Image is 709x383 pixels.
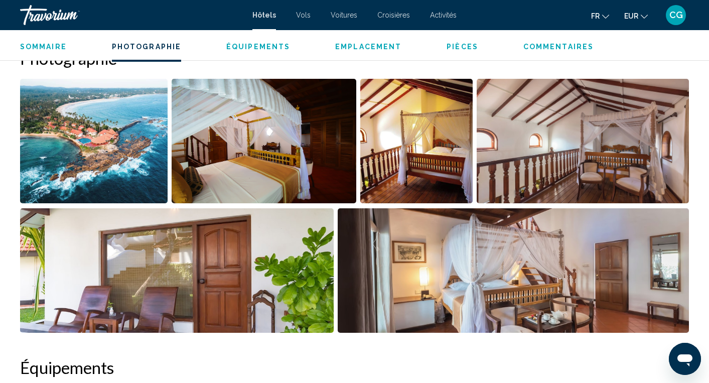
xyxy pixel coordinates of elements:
[523,42,594,51] button: Commentaires
[669,343,701,375] iframe: Button to launch messaging window
[112,43,181,51] span: Photographie
[335,43,401,51] span: Emplacement
[20,357,689,377] h2: Équipements
[624,12,638,20] span: EUR
[663,5,689,26] button: User Menu
[338,208,689,333] button: Open full-screen image slider
[331,11,357,19] a: Voitures
[20,208,334,333] button: Open full-screen image slider
[112,42,181,51] button: Photographie
[477,78,689,204] button: Open full-screen image slider
[20,5,242,25] a: Travorium
[252,11,276,19] a: Hôtels
[20,78,168,204] button: Open full-screen image slider
[669,10,683,20] span: CG
[226,42,290,51] button: Équipements
[591,12,600,20] span: fr
[430,11,457,19] a: Activités
[624,9,648,23] button: Change currency
[377,11,410,19] a: Croisières
[447,42,478,51] button: Pièces
[20,43,67,51] span: Sommaire
[335,42,401,51] button: Emplacement
[226,43,290,51] span: Équipements
[591,9,609,23] button: Change language
[360,78,473,204] button: Open full-screen image slider
[523,43,594,51] span: Commentaires
[20,42,67,51] button: Sommaire
[172,78,357,204] button: Open full-screen image slider
[447,43,478,51] span: Pièces
[296,11,311,19] a: Vols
